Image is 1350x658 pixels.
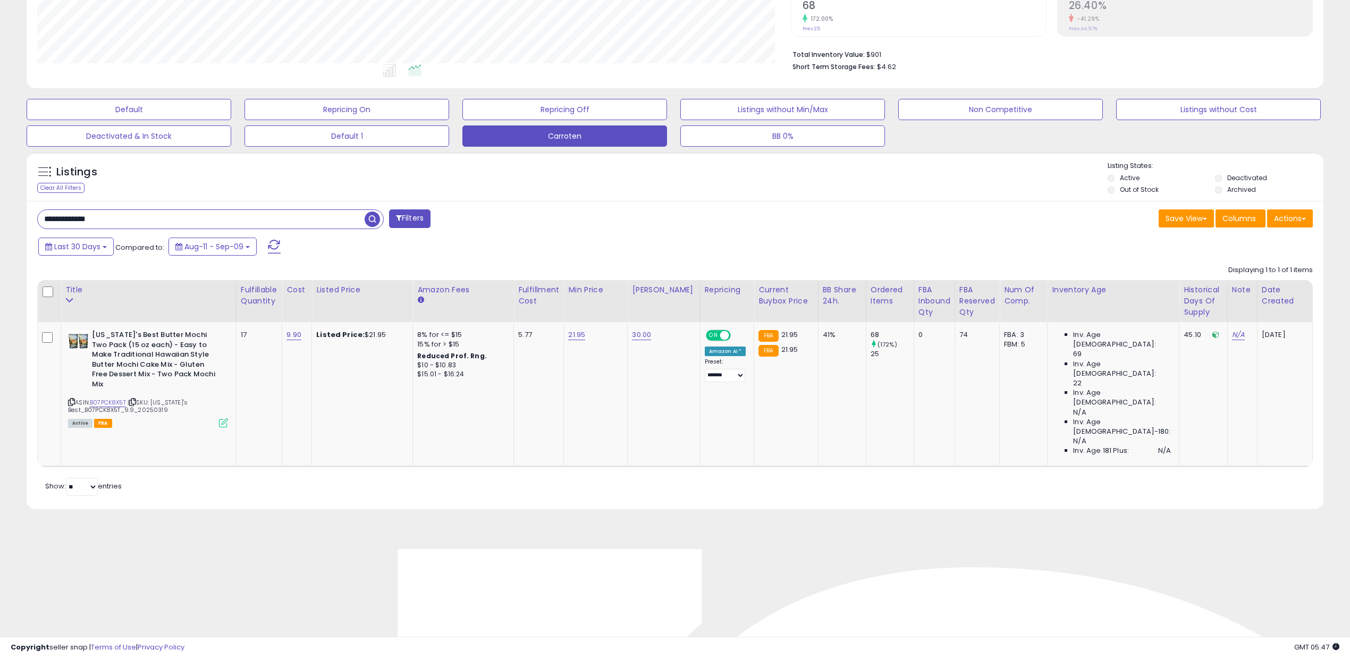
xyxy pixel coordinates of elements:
div: Fulfillable Quantity [241,284,278,307]
div: Inventory Age [1052,284,1175,296]
button: Carroten [462,125,667,147]
div: $15.01 - $16.24 [417,370,505,379]
button: Save View [1159,209,1214,227]
button: Default [27,99,231,120]
div: [DATE] [1262,330,1304,340]
b: [US_STATE]'s Best Butter Mochi Two Pack (15 oz each) - Easy to Make Traditional Hawaiian Style Bu... [92,330,221,392]
small: FBA [758,330,778,342]
span: OFF [729,331,746,340]
label: Deactivated [1227,173,1267,182]
small: Prev: 44.97% [1069,26,1098,32]
div: $10 - $10.83 [417,361,505,370]
div: 0 [918,330,947,340]
b: Reduced Prof. Rng. [417,351,487,360]
small: Prev: 25 [803,26,820,32]
div: 41% [823,330,858,340]
div: 45.10 [1184,330,1219,340]
span: $4.62 [877,62,896,72]
div: FBA Reserved Qty [959,284,995,318]
div: Cost [286,284,307,296]
div: FBA: 3 [1004,330,1039,340]
h5: Listings [56,165,97,180]
div: Note [1232,284,1253,296]
div: Amazon AI * [705,347,746,356]
span: N/A [1073,408,1086,417]
div: 25 [871,349,914,359]
span: N/A [1158,446,1171,455]
span: 22 [1073,378,1082,388]
button: BB 0% [680,125,885,147]
b: Short Term Storage Fees: [792,62,875,71]
small: Amazon Fees. [417,296,424,305]
div: [PERSON_NAME] [632,284,695,296]
span: Inv. Age [DEMOGRAPHIC_DATA]: [1073,359,1171,378]
span: Last 30 Days [54,241,100,252]
div: Clear All Filters [37,183,85,193]
div: BB Share 24h. [823,284,862,307]
span: Inv. Age [DEMOGRAPHIC_DATA]-180: [1073,417,1171,436]
button: Deactivated & In Stock [27,125,231,147]
a: 9.90 [286,330,301,340]
small: FBA [758,345,778,357]
label: Active [1120,173,1140,182]
div: Preset: [705,358,746,382]
div: FBM: 5 [1004,340,1039,349]
div: Listed Price [316,284,408,296]
a: 30.00 [632,330,651,340]
div: 68 [871,330,914,340]
div: Current Buybox Price [758,284,813,307]
button: Columns [1216,209,1265,227]
div: Amazon Fees [417,284,509,296]
span: 21.95 [781,344,798,355]
button: Non Competitive [898,99,1103,120]
span: Inv. Age [DEMOGRAPHIC_DATA]: [1073,330,1171,349]
span: ON [707,331,720,340]
div: Min Price [568,284,623,296]
span: 21.95 [781,330,798,340]
span: | SKU: [US_STATE]'s Best_B07PCK8X5T_9.9_20250319 [68,398,188,414]
div: Date Created [1262,284,1308,307]
div: Ordered Items [871,284,909,307]
p: Listing States: [1108,161,1323,171]
button: Actions [1267,209,1313,227]
div: ASIN: [68,330,228,426]
span: 69 [1073,349,1082,359]
small: 172.00% [807,15,833,23]
b: Listed Price: [316,330,365,340]
a: 21.95 [568,330,585,340]
span: Aug-11 - Sep-09 [184,241,243,252]
span: FBA [94,419,112,428]
label: Out of Stock [1120,185,1159,194]
div: Num of Comp. [1004,284,1043,307]
div: Historical Days Of Supply [1184,284,1223,318]
button: Listings without Cost [1116,99,1321,120]
div: Fulfillment Cost [518,284,559,307]
li: $901 [792,47,1305,60]
button: Repricing Off [462,99,667,120]
div: Repricing [705,284,750,296]
button: Aug-11 - Sep-09 [168,238,257,256]
div: $21.95 [316,330,404,340]
div: 15% for > $15 [417,340,505,349]
span: All listings currently available for purchase on Amazon [68,419,92,428]
span: Columns [1222,213,1256,224]
a: N/A [1232,330,1245,340]
div: 74 [959,330,991,340]
span: Inv. Age [DEMOGRAPHIC_DATA]: [1073,388,1171,407]
small: (172%) [878,340,897,349]
button: Last 30 Days [38,238,114,256]
a: B07PCK8X5T [90,398,126,407]
button: Repricing On [244,99,449,120]
div: 8% for <= $15 [417,330,505,340]
div: 17 [241,330,274,340]
div: FBA inbound Qty [918,284,950,318]
div: Title [65,284,232,296]
span: Show: entries [45,481,122,491]
span: Inv. Age 181 Plus: [1073,446,1129,455]
div: Displaying 1 to 1 of 1 items [1228,265,1313,275]
b: Total Inventory Value: [792,50,865,59]
label: Archived [1227,185,1256,194]
span: Compared to: [115,242,164,252]
div: 5.77 [518,330,555,340]
span: N/A [1073,436,1086,446]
